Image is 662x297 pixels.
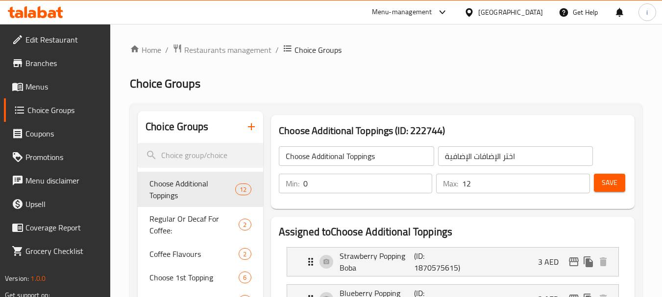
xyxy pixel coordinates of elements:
[286,178,299,189] p: Min:
[236,185,250,194] span: 12
[138,266,263,289] div: Choose 1st Topping6
[5,272,29,285] span: Version:
[25,34,103,46] span: Edit Restaurant
[25,245,103,257] span: Grocery Checklist
[443,178,458,189] p: Max:
[130,72,200,94] span: Choice Groups
[294,44,342,56] span: Choice Groups
[138,143,263,168] input: search
[138,172,263,207] div: Choose Additional Toppings12
[149,272,239,283] span: Choose 1st Topping
[287,248,618,276] div: Expand
[4,75,111,98] a: Menus
[4,98,111,122] a: Choice Groups
[25,222,103,233] span: Coverage Report
[165,44,169,56] li: /
[4,145,111,169] a: Promotions
[279,225,627,239] h2: Assigned to Choose Additional Toppings
[414,250,464,274] p: (ID: 1870575615)
[596,254,611,269] button: delete
[146,119,208,134] h2: Choice Groups
[4,216,111,239] a: Coverage Report
[275,44,279,56] li: /
[149,178,235,201] span: Choose Additional Toppings
[581,254,596,269] button: duplicate
[25,151,103,163] span: Promotions
[130,44,642,56] nav: breadcrumb
[239,273,250,282] span: 6
[4,122,111,145] a: Coupons
[239,250,250,259] span: 2
[279,243,627,280] li: Expand
[25,57,103,69] span: Branches
[172,44,271,56] a: Restaurants management
[340,250,415,274] p: Strawberry Popping Boba
[138,242,263,266] div: Coffee Flavours2
[149,248,239,260] span: Coffee Flavours
[646,7,648,18] span: i
[25,175,103,186] span: Menu disclaimer
[279,123,627,138] h3: Choose Additional Toppings (ID: 222744)
[239,220,250,229] span: 2
[184,44,271,56] span: Restaurants management
[478,7,543,18] div: [GEOGRAPHIC_DATA]
[372,6,432,18] div: Menu-management
[602,177,617,189] span: Save
[4,239,111,263] a: Grocery Checklist
[25,128,103,139] span: Coupons
[149,213,239,236] span: Regular Or Decaf For Coffee:
[566,254,581,269] button: edit
[4,192,111,216] a: Upsell
[30,272,46,285] span: 1.0.0
[4,51,111,75] a: Branches
[25,198,103,210] span: Upsell
[594,174,625,192] button: Save
[4,169,111,192] a: Menu disclaimer
[538,256,566,268] p: 3 AED
[138,207,263,242] div: Regular Or Decaf For Coffee:2
[130,44,161,56] a: Home
[25,81,103,92] span: Menus
[235,183,251,195] div: Choices
[27,104,103,116] span: Choice Groups
[4,28,111,51] a: Edit Restaurant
